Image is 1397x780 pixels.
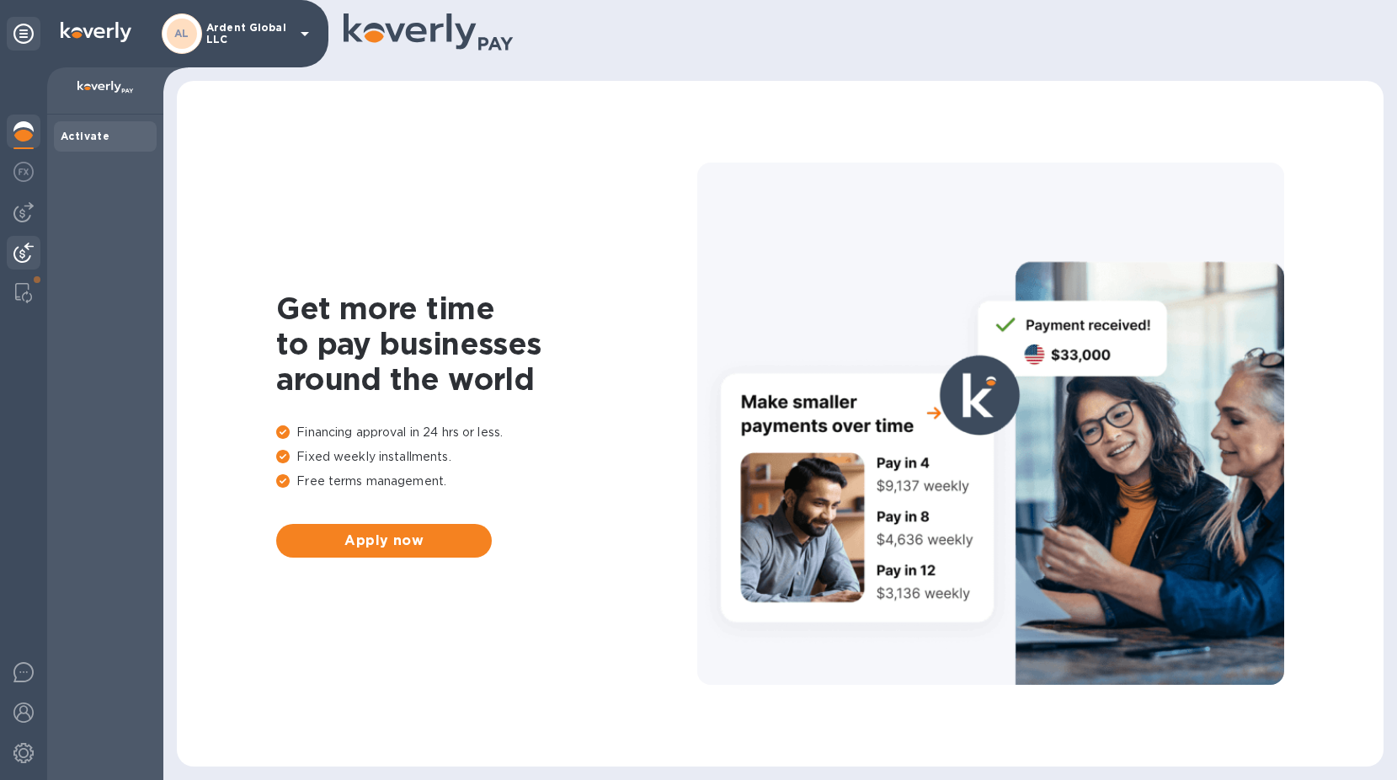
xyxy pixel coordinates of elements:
p: Ardent Global LLC [206,22,291,45]
button: Apply now [276,524,492,558]
span: Apply now [290,531,478,551]
div: Unpin categories [7,17,40,51]
img: Foreign exchange [13,162,34,182]
p: Fixed weekly installments. [276,448,697,466]
p: Free terms management. [276,473,697,490]
p: Financing approval in 24 hrs or less. [276,424,697,441]
b: AL [174,27,189,40]
img: Logo [61,22,131,42]
b: Activate [61,130,109,142]
h1: Get more time to pay businesses around the world [276,291,697,397]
